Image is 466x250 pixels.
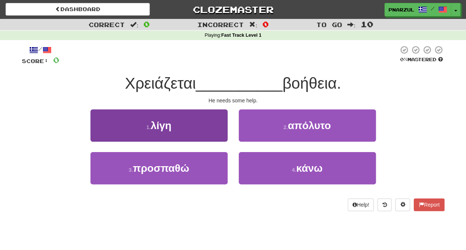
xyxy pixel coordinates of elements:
button: 1.λίγη [90,109,228,142]
span: / [431,6,434,11]
a: Pnarzul / [384,3,451,16]
span: : [347,22,356,28]
div: He needs some help. [22,97,444,104]
small: 4 . [292,167,296,173]
button: 4.κάνω [239,152,376,184]
span: To go [316,21,342,28]
small: 1 . [146,124,151,130]
span: : [249,22,257,28]
span: 0 [262,20,269,29]
span: 10 [361,20,373,29]
button: Round history (alt+y) [377,198,391,211]
div: Mastered [399,56,444,63]
button: Help! [348,198,374,211]
span: 0 [143,20,150,29]
span: Correct [89,21,125,28]
span: Pnarzul [389,6,414,13]
span: κάνω [296,162,323,174]
div: / [22,45,59,55]
button: 3.προσπαθώ [90,152,228,184]
a: Clozemaster [161,3,305,16]
button: Report [414,198,444,211]
span: προσπαθώ [133,162,189,174]
span: Incorrect [197,21,244,28]
span: απόλυτο [288,120,331,131]
small: 3 . [129,167,133,173]
span: __________ [196,75,282,92]
span: Χρειάζεται [125,75,196,92]
a: Dashboard [6,3,150,16]
button: 2.απόλυτο [239,109,376,142]
span: : [130,22,138,28]
span: λίγη [151,120,171,131]
strong: Fast Track Level 1 [221,33,262,38]
span: 0 % [400,56,407,62]
span: 0 [53,55,59,65]
small: 2 . [284,124,288,130]
span: Score: [22,58,49,64]
span: βοήθεια. [282,75,341,92]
